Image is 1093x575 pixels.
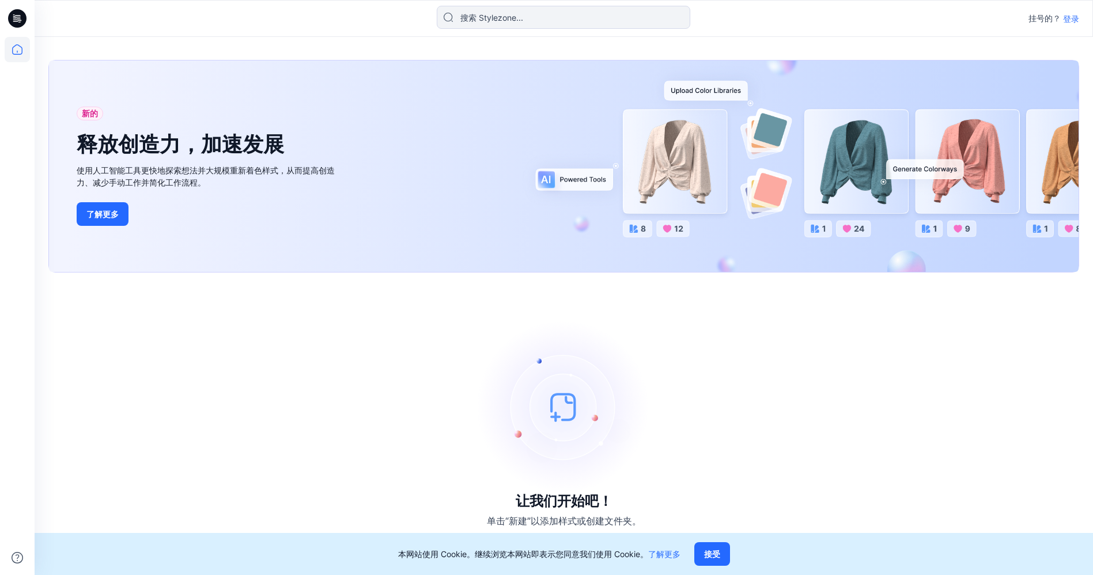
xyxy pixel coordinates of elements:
font: 登录 [1063,14,1079,24]
button: 了解更多 [77,202,128,226]
font: 新的 [82,108,98,118]
font: 释放创造力，加速发展 [77,131,284,157]
button: 接受 [694,542,730,566]
font: 本网站使用 Cookie。继续浏览本网站即表示您同意我们使用 Cookie。 [398,549,648,559]
img: empty-state-image.svg [478,320,650,493]
font: 接受 [704,549,720,559]
font: 挂号的？ [1028,13,1061,23]
font: 了解更多 [86,209,119,219]
font: 单击“新建”以添加样式或创建文件夹。 [487,515,641,527]
font: 让我们开始吧！ [516,493,612,509]
font: 使用人工智能工具更快地探索想法并大规模重新着色样式，从而提高创造力、减少手动工作并简化工作流程。 [77,165,335,187]
a: 了解更多 [77,202,336,226]
input: 搜索 Stylezone... [437,6,690,29]
a: 了解更多 [648,549,680,559]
